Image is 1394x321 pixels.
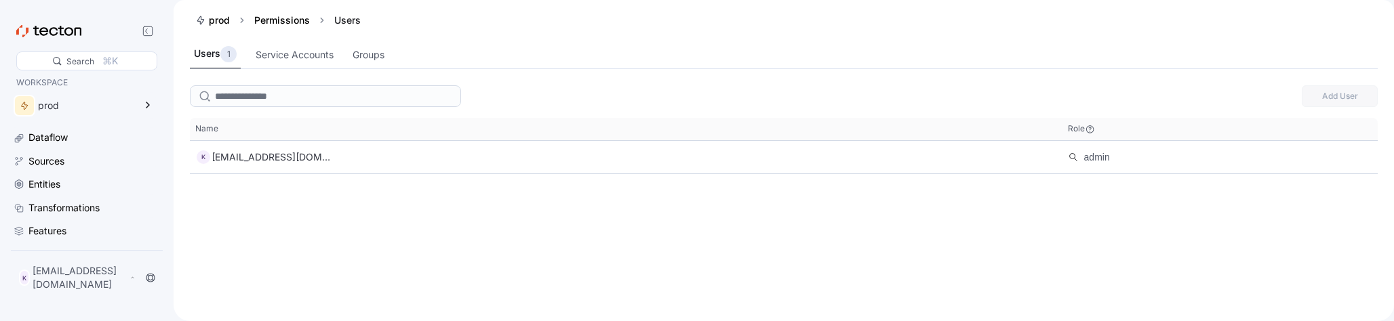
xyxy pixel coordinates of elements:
p: 1 [227,47,231,61]
div: [EMAIL_ADDRESS][DOMAIN_NAME] [212,149,331,165]
div: prod [38,101,134,110]
div: Features [28,223,66,238]
a: Sources [11,151,156,171]
p: [EMAIL_ADDRESS][DOMAIN_NAME] [33,264,127,291]
img: Info [1085,124,1096,135]
a: Permissions [254,14,310,26]
div: Dataflow [28,130,68,145]
span: Name [195,123,218,134]
div: Search⌘K [16,51,157,70]
div: prod [209,14,230,27]
div: Service Accounts [256,47,334,62]
span: admin [1084,149,1110,165]
div: Groups [353,47,384,62]
a: Entities [11,174,156,194]
a: prod [195,14,230,27]
button: admin [1068,146,1110,168]
div: ⌘K [102,53,118,68]
div: K [19,270,30,286]
div: Search [66,55,94,68]
div: Users [329,14,366,27]
a: Transformations [11,198,156,218]
div: Entities [28,177,60,192]
div: Transformations [28,200,100,215]
span: Add User [1311,86,1369,106]
a: Dataflow [11,127,156,148]
button: Add User [1302,85,1378,107]
a: Features [11,221,156,241]
p: WORKSPACE [16,76,151,89]
div: Role [1068,123,1085,134]
span: Role [1068,123,1096,135]
div: Sources [28,154,64,169]
div: Users [194,46,237,62]
div: K [195,149,212,165]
